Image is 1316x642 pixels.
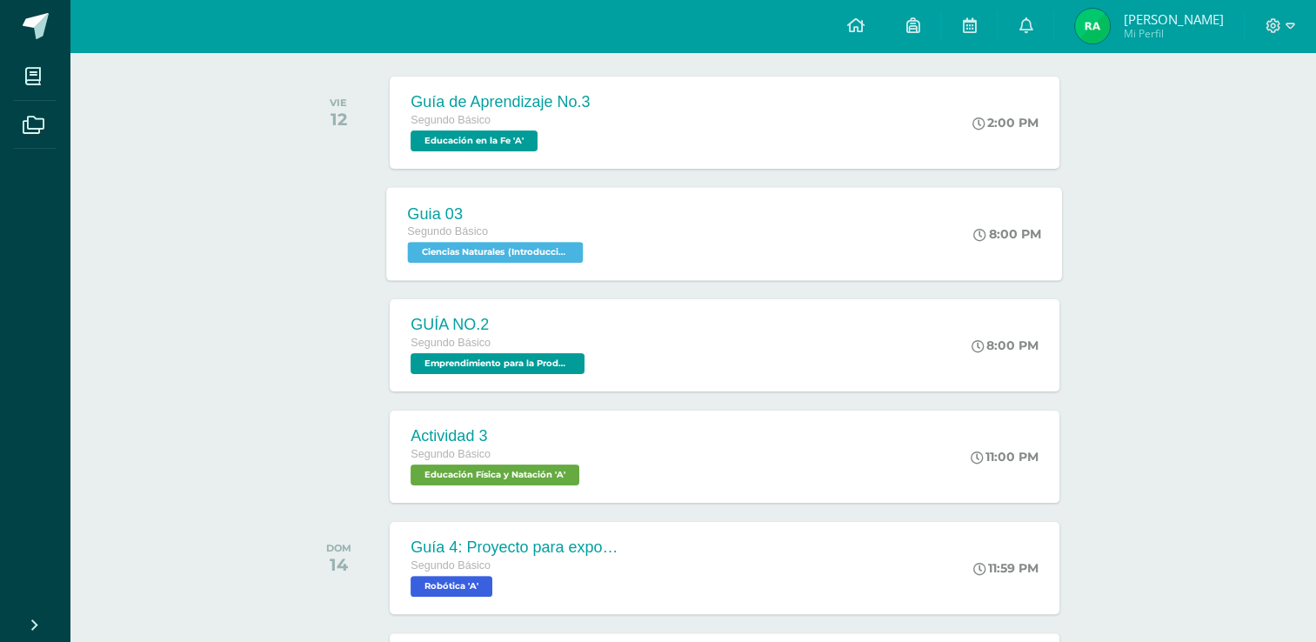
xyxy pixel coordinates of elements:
div: 2:00 PM [972,115,1039,130]
img: 7130337769cb8b8663a477d30b727add.png [1075,9,1110,43]
span: Segundo Básico [411,448,491,460]
span: Robótica 'A' [411,576,492,597]
div: DOM [326,542,351,554]
div: 11:59 PM [973,560,1039,576]
div: 14 [326,554,351,575]
div: 12 [330,109,347,130]
div: 8:00 PM [974,226,1042,242]
span: [PERSON_NAME] [1123,10,1223,28]
div: 8:00 PM [972,338,1039,353]
div: VIE [330,97,347,109]
span: Ciencias Naturales (Introducción a la Química) 'A' [408,242,584,263]
span: Segundo Básico [411,559,491,572]
span: Mi Perfil [1123,26,1223,41]
div: Guía de Aprendizaje No.3 [411,93,590,111]
span: Segundo Básico [411,337,491,349]
span: Educación Física y Natación 'A' [411,465,579,485]
span: Segundo Básico [408,225,489,237]
div: Actividad 3 [411,427,584,445]
span: Emprendimiento para la Productividad 'A' [411,353,585,374]
div: Guia 03 [408,204,588,223]
span: Educación en la Fe 'A' [411,130,538,151]
div: Guía 4: Proyecto para exposición [411,538,619,557]
div: GUÍA NO.2 [411,316,589,334]
div: 11:00 PM [971,449,1039,465]
span: Segundo Básico [411,114,491,126]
